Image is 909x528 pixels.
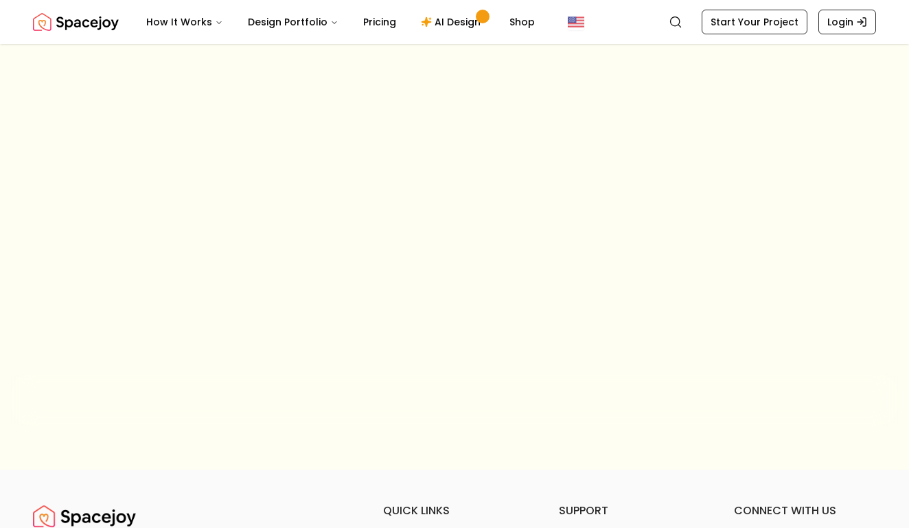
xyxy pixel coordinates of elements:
nav: Main [135,8,546,36]
button: Design Portfolio [237,8,349,36]
a: Login [818,10,876,34]
h6: connect with us [734,503,876,519]
button: How It Works [135,8,234,36]
a: Spacejoy [33,8,119,36]
a: Start Your Project [702,10,807,34]
h6: support [559,503,701,519]
a: AI Design [410,8,496,36]
a: Pricing [352,8,407,36]
img: Spacejoy Logo [33,8,119,36]
a: Shop [498,8,546,36]
img: United States [568,14,584,30]
h6: quick links [383,503,525,519]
